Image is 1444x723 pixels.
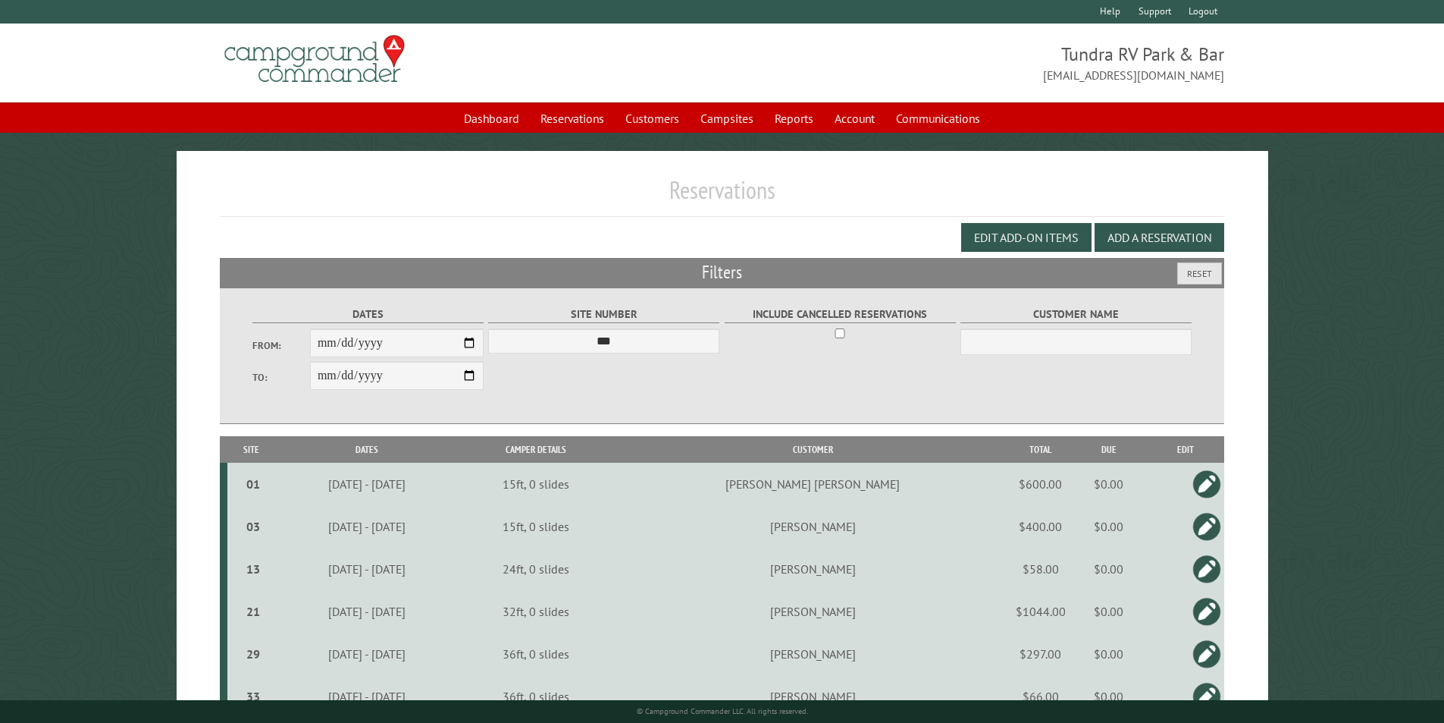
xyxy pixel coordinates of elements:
[233,476,274,492] div: 01
[455,104,528,133] a: Dashboard
[1010,633,1071,675] td: $297.00
[1010,675,1071,718] td: $66.00
[457,675,615,718] td: 36ft, 0 slides
[457,463,615,505] td: 15ft, 0 slides
[1071,505,1147,548] td: $0.00
[531,104,613,133] a: Reservations
[722,42,1225,84] span: Tundra RV Park & Bar [EMAIL_ADDRESS][DOMAIN_NAME]
[233,561,274,577] div: 13
[252,370,310,385] label: To:
[615,436,1010,463] th: Customer
[233,519,274,534] div: 03
[961,223,1092,252] button: Edit Add-on Items
[1010,463,1071,505] td: $600.00
[278,561,455,577] div: [DATE] - [DATE]
[825,104,884,133] a: Account
[615,633,1010,675] td: [PERSON_NAME]
[960,306,1192,323] label: Customer Name
[227,436,276,463] th: Site
[1010,590,1071,633] td: $1044.00
[1010,505,1071,548] td: $400.00
[233,689,274,704] div: 33
[887,104,989,133] a: Communications
[488,306,719,323] label: Site Number
[233,604,274,619] div: 21
[615,590,1010,633] td: [PERSON_NAME]
[276,436,457,463] th: Dates
[457,505,615,548] td: 15ft, 0 slides
[457,633,615,675] td: 36ft, 0 slides
[691,104,763,133] a: Campsites
[1147,436,1224,463] th: Edit
[637,706,808,716] small: © Campground Commander LLC. All rights reserved.
[1010,548,1071,590] td: $58.00
[278,476,455,492] div: [DATE] - [DATE]
[252,338,310,353] label: From:
[220,258,1225,287] h2: Filters
[615,548,1010,590] td: [PERSON_NAME]
[1071,436,1147,463] th: Due
[278,646,455,662] div: [DATE] - [DATE]
[1071,463,1147,505] td: $0.00
[615,463,1010,505] td: [PERSON_NAME] [PERSON_NAME]
[1177,262,1222,284] button: Reset
[278,519,455,534] div: [DATE] - [DATE]
[278,689,455,704] div: [DATE] - [DATE]
[252,306,484,323] label: Dates
[1071,675,1147,718] td: $0.00
[1010,436,1071,463] th: Total
[457,436,615,463] th: Camper Details
[1071,633,1147,675] td: $0.00
[457,590,615,633] td: 32ft, 0 slides
[1071,590,1147,633] td: $0.00
[766,104,822,133] a: Reports
[233,646,274,662] div: 29
[616,104,688,133] a: Customers
[220,30,409,89] img: Campground Commander
[1071,548,1147,590] td: $0.00
[278,604,455,619] div: [DATE] - [DATE]
[725,306,956,323] label: Include Cancelled Reservations
[1095,223,1224,252] button: Add a Reservation
[615,505,1010,548] td: [PERSON_NAME]
[615,675,1010,718] td: [PERSON_NAME]
[220,175,1225,217] h1: Reservations
[457,548,615,590] td: 24ft, 0 slides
